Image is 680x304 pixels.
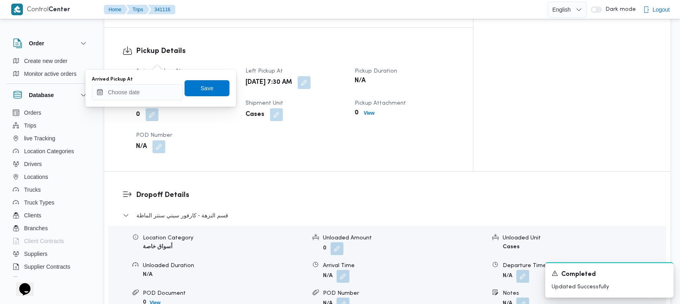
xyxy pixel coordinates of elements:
[92,76,133,83] label: Arrived Pickup At
[355,69,397,74] span: Pickup Duration
[24,236,64,246] span: Client Contracts
[143,261,306,270] div: Unloaded Duration
[104,5,128,14] button: Home
[503,261,666,270] div: Departure Time
[10,55,91,67] button: Create new order
[136,211,228,220] span: قسم النزهة - كارفور سيتي سنتر الماظة
[24,185,41,195] span: Trucks
[49,7,70,13] b: Center
[143,289,306,298] div: POD Document
[10,67,91,80] button: Monitor active orders
[29,39,44,48] h3: Order
[24,172,48,182] span: Locations
[10,119,91,132] button: Trips
[552,270,667,280] div: Notification
[10,222,91,235] button: Branches
[360,108,378,118] button: View
[6,106,95,280] div: Database
[24,198,54,207] span: Truck Types
[143,272,152,277] b: N/A
[24,223,48,233] span: Branches
[653,5,670,14] span: Logout
[10,170,91,183] button: Locations
[13,90,88,100] button: Database
[24,275,44,284] span: Devices
[10,260,91,273] button: Supplier Contracts
[363,110,374,116] b: View
[355,108,359,118] b: 0
[11,4,23,15] img: X8yXhbKr1z7QwAAAABJRU5ErkJggg==
[8,272,34,296] iframe: chat widget
[10,273,91,286] button: Devices
[136,142,147,152] b: N/A
[24,121,37,130] span: Trips
[10,235,91,247] button: Client Contracts
[503,289,666,298] div: Notes
[136,46,455,57] h3: Pickup Details
[24,211,41,220] span: Clients
[561,270,596,280] span: Completed
[24,159,42,169] span: Drivers
[246,101,283,106] span: Shipment Unit
[136,190,652,201] h3: Dropoff Details
[136,133,172,138] span: POD Number
[24,262,70,272] span: Supplier Contracts
[24,249,47,259] span: Suppliers
[24,108,41,118] span: Orders
[148,5,175,14] button: 341116
[10,183,91,196] button: Trucks
[323,234,486,242] div: Unloaded Amount
[201,83,213,93] span: Save
[10,209,91,222] button: Clients
[323,261,486,270] div: Arrival Time
[24,56,67,66] span: Create new order
[503,244,520,249] b: Cases
[126,5,150,14] button: Trips
[143,244,173,249] b: أسواق خاصة
[24,134,55,143] span: live Tracking
[640,2,673,18] button: Logout
[24,69,77,79] span: Monitor active orders
[185,80,229,96] button: Save
[323,289,486,298] div: POD Number
[10,158,91,170] button: Drivers
[24,146,74,156] span: Location Categories
[6,55,95,83] div: Order
[29,90,54,100] h3: Database
[10,247,91,260] button: Suppliers
[246,69,283,74] span: Left Pickup At
[355,101,406,106] span: Pickup Attachment
[92,84,183,100] input: Press the down key to open a popover containing a calendar.
[136,110,140,120] b: 0
[10,145,91,158] button: Location Categories
[552,283,667,291] p: Updated Successfully
[143,234,306,242] div: Location Category
[323,273,333,278] b: N/A
[503,234,666,242] div: Unloaded Unit
[13,39,88,48] button: Order
[323,245,327,251] b: 0
[10,196,91,209] button: Truck Types
[10,106,91,119] button: Orders
[136,69,181,74] span: Arrived Pickup At
[602,6,636,13] span: Dark mode
[123,211,652,220] button: قسم النزهة - كارفور سيتي سنتر الماظة
[355,76,365,86] b: N/A
[246,78,292,87] b: [DATE] 7:30 AM
[10,132,91,145] button: live Tracking
[246,110,264,120] b: Cases
[503,273,512,278] b: N/A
